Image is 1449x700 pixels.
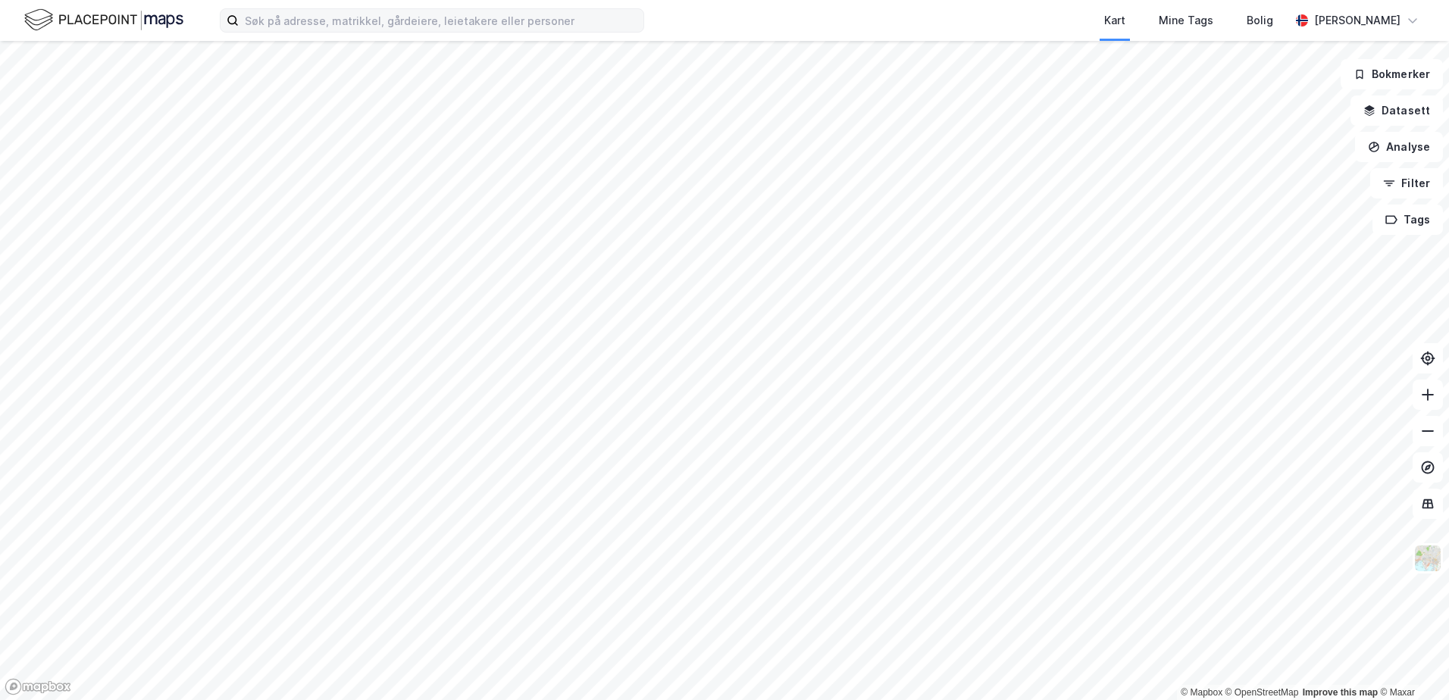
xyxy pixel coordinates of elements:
iframe: Chat Widget [1373,627,1449,700]
input: Søk på adresse, matrikkel, gårdeiere, leietakere eller personer [239,9,643,32]
a: Improve this map [1303,687,1378,698]
button: Analyse [1355,132,1443,162]
a: Mapbox [1181,687,1222,698]
a: OpenStreetMap [1225,687,1299,698]
div: Mine Tags [1159,11,1213,30]
button: Bokmerker [1341,59,1443,89]
button: Tags [1372,205,1443,235]
button: Datasett [1350,95,1443,126]
img: logo.f888ab2527a4732fd821a326f86c7f29.svg [24,7,183,33]
button: Filter [1370,168,1443,198]
div: Kontrollprogram for chat [1373,627,1449,700]
div: Bolig [1247,11,1273,30]
div: Kart [1104,11,1125,30]
div: [PERSON_NAME] [1314,11,1400,30]
img: Z [1413,544,1442,573]
a: Mapbox homepage [5,678,71,695]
